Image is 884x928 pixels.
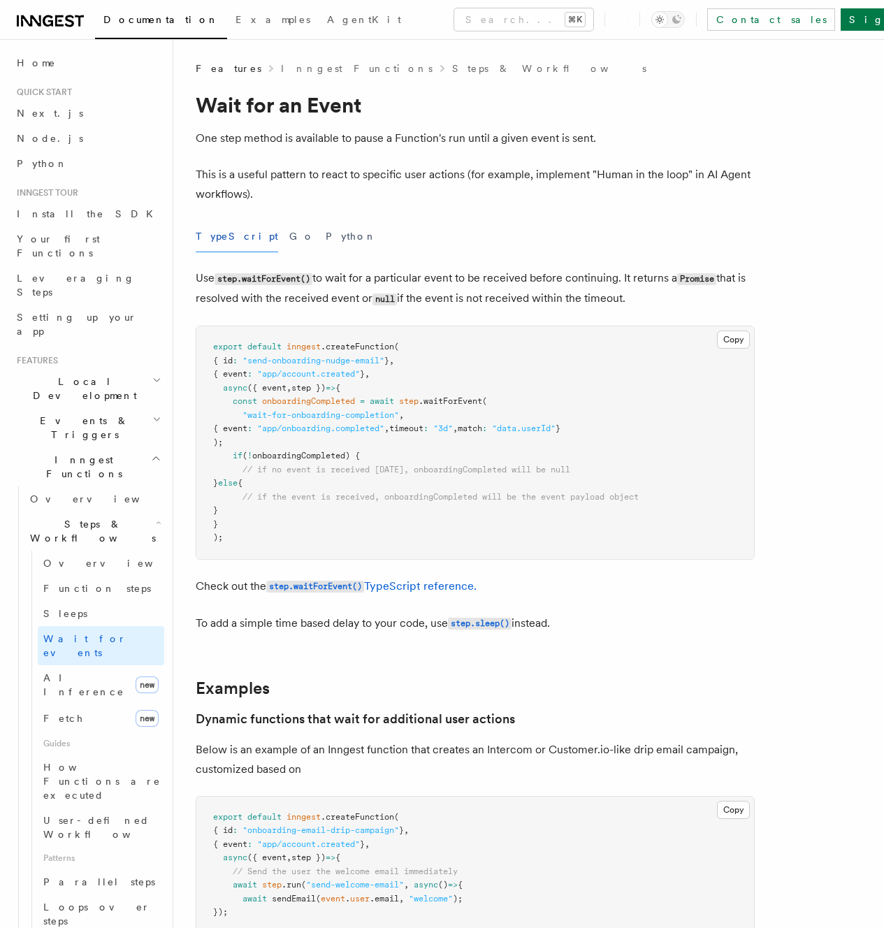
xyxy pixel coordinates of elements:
button: Python [326,221,377,252]
button: Copy [717,801,750,819]
span: : [247,369,252,379]
span: step }) [291,383,326,393]
span: Function steps [43,583,151,594]
a: Parallel steps [38,869,164,894]
span: { [335,383,340,393]
button: Local Development [11,369,164,408]
span: => [326,383,335,393]
a: Wait for events [38,626,164,665]
span: => [326,853,335,862]
span: : [247,839,252,849]
span: async [414,880,438,890]
code: Promise [677,273,716,285]
a: AI Inferencenew [38,665,164,704]
span: How Functions are executed [43,762,161,801]
span: async [223,383,247,393]
span: } [399,825,404,835]
span: else [218,478,238,488]
span: step [399,396,419,406]
span: , [365,369,370,379]
span: } [360,839,365,849]
span: "app/onboarding.completed" [257,423,384,433]
h1: Wait for an Event [196,92,755,117]
button: Events & Triggers [11,408,164,447]
span: ( [316,894,321,904]
span: => [448,880,458,890]
span: AI Inference [43,672,124,697]
a: Next.js [11,101,164,126]
span: { [458,880,463,890]
span: Setting up your app [17,312,137,337]
a: step.waitForEvent()TypeScript reference. [266,579,477,593]
span: event [321,894,345,904]
kbd: ⌘K [565,13,585,27]
span: { [335,853,340,862]
button: Go [289,221,314,252]
span: Wait for events [43,633,126,658]
span: "send-onboarding-nudge-email" [242,356,384,365]
span: } [384,356,389,365]
span: export [213,812,242,822]
span: AgentKit [327,14,401,25]
span: { event [213,423,247,433]
span: Guides [38,732,164,755]
span: ( [242,451,247,461]
span: User-defined Workflows [43,815,169,840]
span: Leveraging Steps [17,273,135,298]
span: .createFunction [321,342,394,351]
span: "send-welcome-email" [306,880,404,890]
span: Local Development [11,375,152,403]
span: Parallel steps [43,876,155,887]
span: : [233,356,238,365]
span: , [404,880,409,890]
span: Sleeps [43,608,87,619]
span: // if the event is received, onboardingCompleted will be the event payload object [242,492,639,502]
a: Overview [38,551,164,576]
span: , [287,853,291,862]
span: }); [213,907,228,917]
a: Inngest Functions [281,61,433,75]
span: Features [11,355,58,366]
span: Fetch [43,713,84,724]
a: How Functions are executed [38,755,164,808]
span: inngest [287,342,321,351]
span: Quick start [11,87,72,98]
a: Fetchnew [38,704,164,732]
span: { [238,478,242,488]
button: Inngest Functions [11,447,164,486]
span: ); [213,532,223,542]
button: Copy [717,331,750,349]
span: { id [213,825,233,835]
span: // Send the user the welcome email immediately [233,867,458,876]
span: Inngest tour [11,187,78,198]
span: Inngest Functions [11,453,151,481]
a: Function steps [38,576,164,601]
code: null [372,293,397,305]
span: match [458,423,482,433]
span: "wait-for-onboarding-completion" [242,410,399,420]
span: new [136,676,159,693]
span: { event [213,839,247,849]
span: : [247,423,252,433]
span: Next.js [17,108,83,119]
code: step.waitForEvent() [215,273,312,285]
button: Search...⌘K [454,8,593,31]
span: export [213,342,242,351]
span: Steps & Workflows [24,517,156,545]
span: : [233,825,238,835]
code: step.waitForEvent() [266,581,364,593]
a: Setting up your app [11,305,164,344]
p: Use to wait for a particular event to be received before continuing. It returns a that is resolve... [196,268,755,309]
button: Steps & Workflows [24,512,164,551]
button: Toggle dark mode [651,11,685,28]
span: Documentation [103,14,219,25]
span: .email [370,894,399,904]
span: onboardingCompleted) { [252,451,360,461]
span: = [360,396,365,406]
span: await [242,894,267,904]
span: ( [482,396,487,406]
span: , [389,356,394,365]
span: , [365,839,370,849]
span: ( [301,880,306,890]
span: ( [394,342,399,351]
